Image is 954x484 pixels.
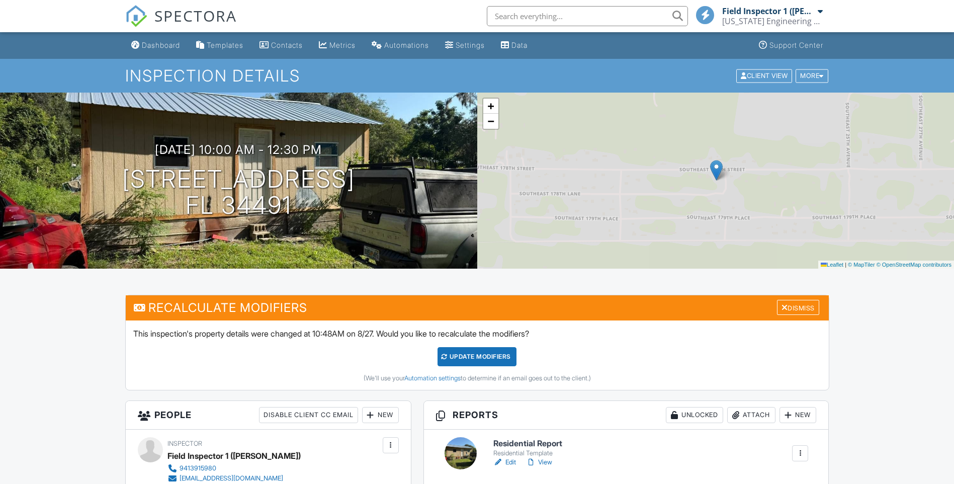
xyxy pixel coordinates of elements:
h1: Inspection Details [125,67,829,85]
h3: People [126,401,411,430]
div: Metrics [329,41,356,49]
a: SPECTORA [125,14,237,35]
h3: Reports [424,401,829,430]
a: Contacts [255,36,307,55]
h3: [DATE] 10:00 am - 12:30 pm [155,143,322,156]
div: New [779,407,816,423]
a: Client View [735,71,795,79]
div: Field Inspector 1 ([PERSON_NAME]) [167,448,301,463]
span: SPECTORA [154,5,237,26]
div: Contacts [271,41,303,49]
a: Edit [493,457,516,467]
span: − [487,115,494,127]
div: Dashboard [142,41,180,49]
div: Data [511,41,528,49]
h1: [STREET_ADDRESS] FL 34491 [122,166,355,219]
div: New [362,407,399,423]
a: Zoom out [483,114,498,129]
div: Disable Client CC Email [259,407,358,423]
div: Automations [384,41,429,49]
a: [EMAIL_ADDRESS][DOMAIN_NAME] [167,473,293,483]
span: Inspector [167,440,202,447]
a: Zoom in [483,99,498,114]
div: More [796,69,828,83]
div: Residential Template [493,449,562,457]
a: Support Center [755,36,827,55]
div: Settings [456,41,485,49]
a: © MapTiler [848,262,875,268]
div: Florida Engineering LLC [722,16,823,26]
span: + [487,100,494,112]
div: 9413915980 [180,464,216,472]
span: | [845,262,846,268]
div: Dismiss [777,300,819,315]
div: Templates [207,41,243,49]
div: UPDATE Modifiers [438,347,516,366]
a: Metrics [315,36,360,55]
a: Residential Report Residential Template [493,439,562,457]
div: Unlocked [666,407,723,423]
a: Automations (Basic) [368,36,433,55]
a: © OpenStreetMap contributors [877,262,951,268]
a: Leaflet [821,262,843,268]
h6: Residential Report [493,439,562,448]
input: Search everything... [487,6,688,26]
a: Data [497,36,532,55]
div: [EMAIL_ADDRESS][DOMAIN_NAME] [180,474,283,482]
div: Field Inspector 1 ([PERSON_NAME]) [722,6,815,16]
a: Settings [441,36,489,55]
div: This inspection's property details were changed at 10:48AM on 8/27. Would you like to recalculate... [126,320,829,390]
a: Automation settings [404,374,461,382]
div: Support Center [769,41,823,49]
img: The Best Home Inspection Software - Spectora [125,5,147,27]
h3: Recalculate Modifiers [126,295,829,320]
img: Marker [710,160,723,181]
a: View [526,457,552,467]
div: Attach [727,407,775,423]
a: Dashboard [127,36,184,55]
div: (We'll use your to determine if an email goes out to the client.) [133,374,821,382]
div: Client View [736,69,792,83]
a: Templates [192,36,247,55]
a: 9413915980 [167,463,293,473]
